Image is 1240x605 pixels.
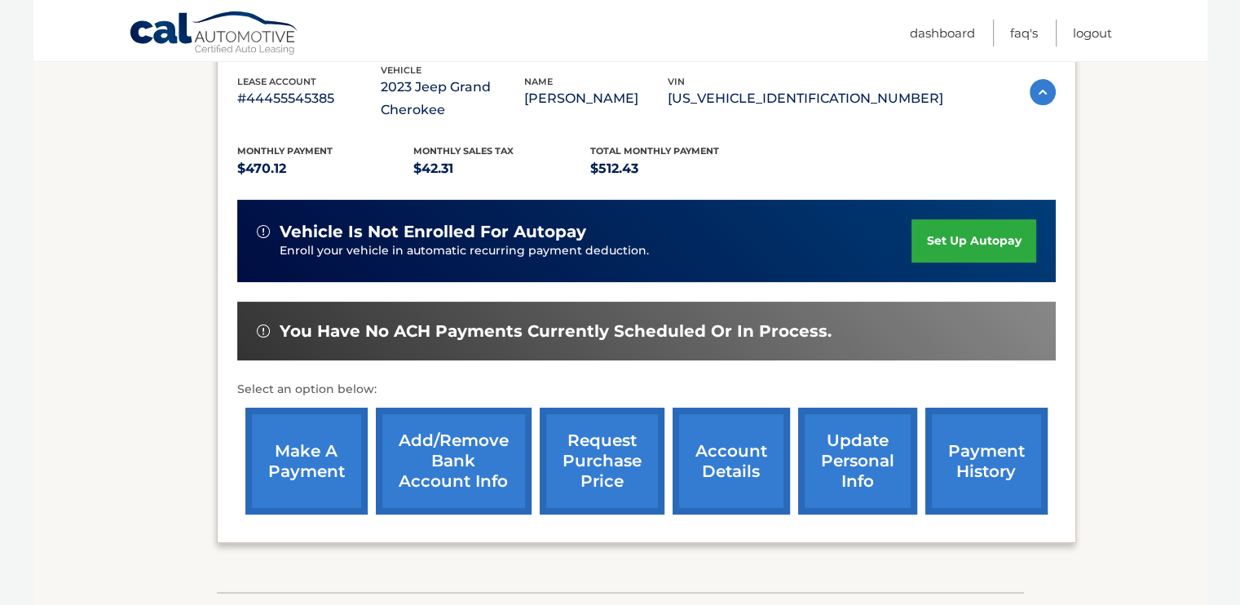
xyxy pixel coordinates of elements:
p: Enroll your vehicle in automatic recurring payment deduction. [280,242,912,260]
p: #44455545385 [237,87,381,110]
span: vehicle [381,64,421,76]
a: Dashboard [910,20,975,46]
span: Monthly sales Tax [413,145,514,157]
span: You have no ACH payments currently scheduled or in process. [280,321,832,342]
img: alert-white.svg [257,325,270,338]
a: FAQ's [1010,20,1038,46]
img: accordion-active.svg [1030,79,1056,105]
p: $42.31 [413,157,590,180]
p: $512.43 [590,157,767,180]
p: [US_VEHICLE_IDENTIFICATION_NUMBER] [668,87,943,110]
a: payment history [925,408,1048,514]
p: Select an option below: [237,380,1056,400]
span: vehicle is not enrolled for autopay [280,222,586,242]
p: 2023 Jeep Grand Cherokee [381,76,524,121]
span: Monthly Payment [237,145,333,157]
span: Total Monthly Payment [590,145,719,157]
a: Cal Automotive [129,11,300,58]
p: $470.12 [237,157,414,180]
a: set up autopay [911,219,1035,263]
a: account details [673,408,790,514]
span: name [524,76,553,87]
span: vin [668,76,685,87]
a: update personal info [798,408,917,514]
a: make a payment [245,408,368,514]
a: Add/Remove bank account info [376,408,532,514]
img: alert-white.svg [257,225,270,238]
a: request purchase price [540,408,664,514]
p: [PERSON_NAME] [524,87,668,110]
a: Logout [1073,20,1112,46]
span: lease account [237,76,316,87]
